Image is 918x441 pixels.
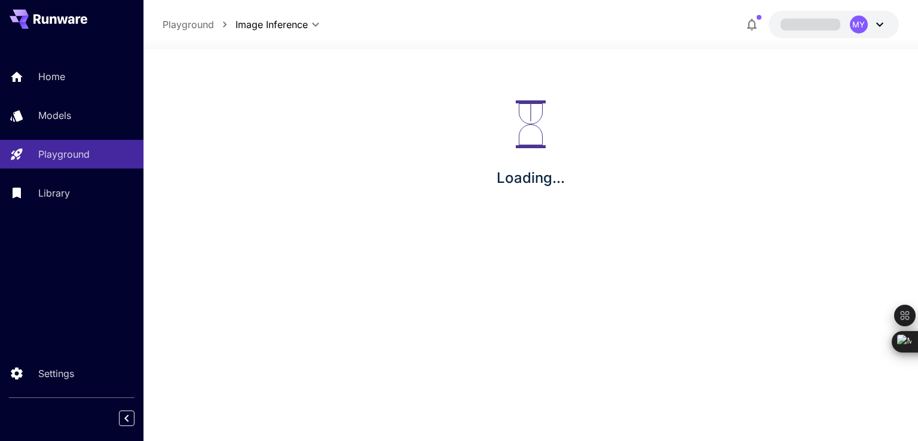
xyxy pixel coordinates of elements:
nav: breadcrumb [163,17,235,32]
div: Collapse sidebar [128,408,143,429]
p: Models [38,108,71,122]
p: Settings [38,366,74,381]
button: Collapse sidebar [119,411,134,426]
p: Loading... [497,167,565,189]
p: Playground [38,147,90,161]
div: MY [850,16,868,33]
a: Playground [163,17,214,32]
p: Library [38,186,70,200]
button: MY [769,11,899,38]
span: Image Inference [235,17,308,32]
p: Home [38,69,65,84]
